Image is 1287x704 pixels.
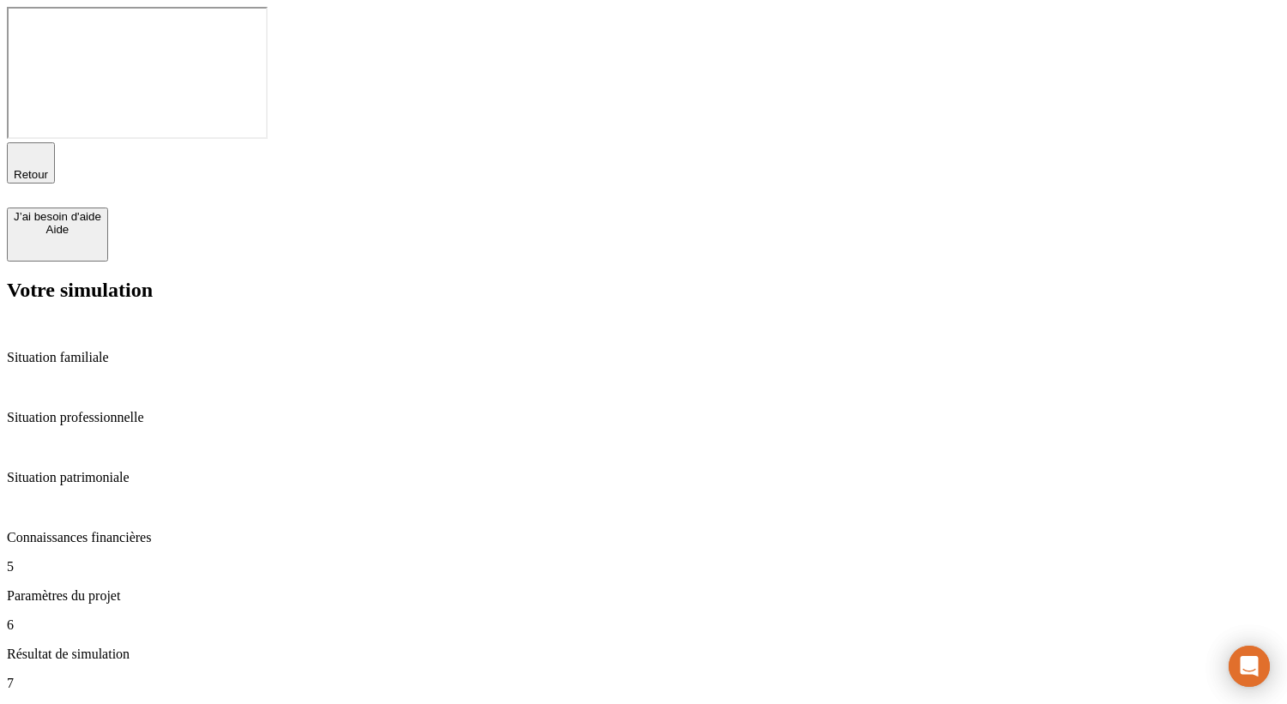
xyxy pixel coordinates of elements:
button: J’ai besoin d'aideAide [7,208,108,262]
p: Résultat de simulation [7,647,1280,662]
p: Situation familiale [7,350,1280,365]
p: 6 [7,617,1280,633]
p: 5 [7,559,1280,575]
p: Connaissances financières [7,530,1280,545]
span: Retour [14,168,48,181]
div: J’ai besoin d'aide [14,210,101,223]
p: Paramètres du projet [7,588,1280,604]
h2: Votre simulation [7,279,1280,302]
p: Situation professionnelle [7,410,1280,425]
div: Ouvrir le Messenger Intercom [1229,646,1270,687]
button: Retour [7,142,55,184]
div: Aide [14,223,101,236]
p: Situation patrimoniale [7,470,1280,485]
p: 7 [7,676,1280,691]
